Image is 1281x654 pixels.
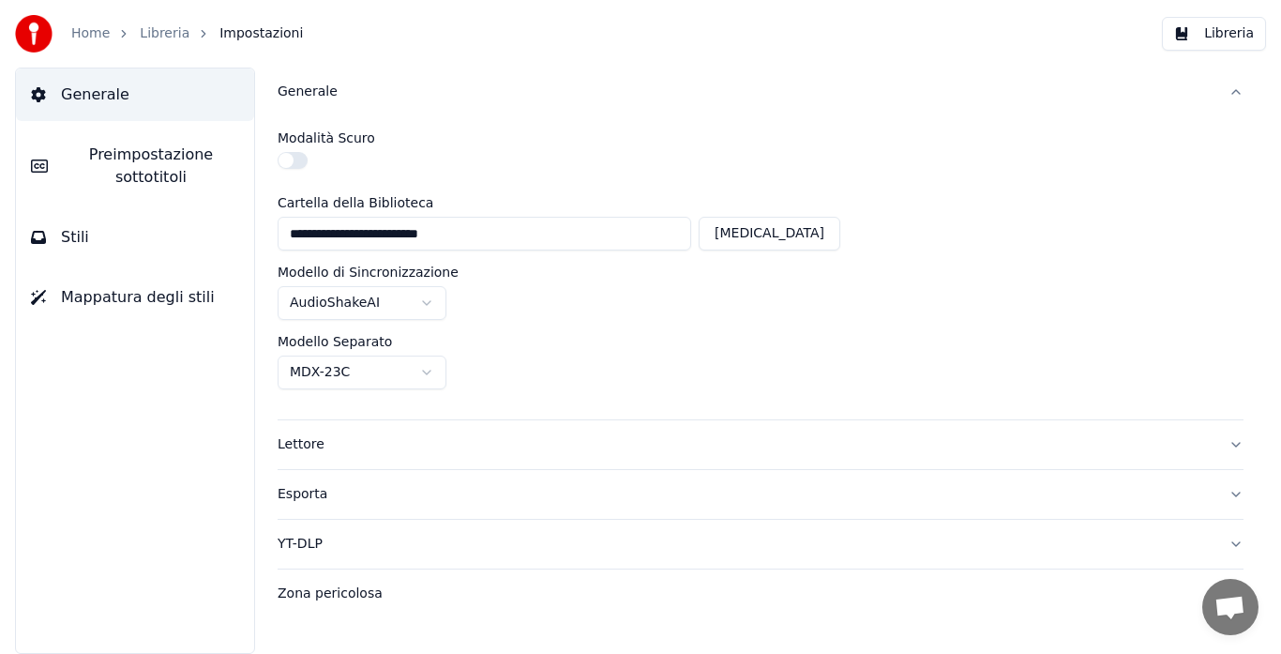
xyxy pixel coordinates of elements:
[278,570,1243,618] button: Zona pericolosa
[699,217,840,251] button: [MEDICAL_DATA]
[16,271,254,324] button: Mappatura degli stili
[15,15,53,53] img: youka
[1202,579,1258,635] div: Aprire la chat
[278,116,1243,419] div: Generale
[278,535,1213,554] div: YT-DLP
[61,226,89,249] span: Stili
[278,196,840,209] label: Cartella della Biblioteca
[278,470,1243,519] button: Esporta
[1162,17,1266,51] button: Libreria
[278,68,1243,116] button: Generale
[278,520,1243,569] button: YT-DLP
[278,131,375,144] label: Modalità Scuro
[16,211,254,264] button: Stili
[278,485,1213,504] div: Esporta
[219,24,303,43] span: Impostazioni
[63,144,239,189] span: Preimpostazione sottotitoli
[278,83,1213,101] div: Generale
[71,24,110,43] a: Home
[278,420,1243,469] button: Lettore
[278,435,1213,454] div: Lettore
[278,585,1213,603] div: Zona pericolosa
[278,335,392,348] label: Modello Separato
[16,68,254,121] button: Generale
[16,129,254,204] button: Preimpostazione sottotitoli
[71,24,303,43] nav: breadcrumb
[140,24,189,43] a: Libreria
[61,84,129,106] span: Generale
[278,266,459,279] label: Modello di Sincronizzazione
[61,286,215,309] span: Mappatura degli stili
